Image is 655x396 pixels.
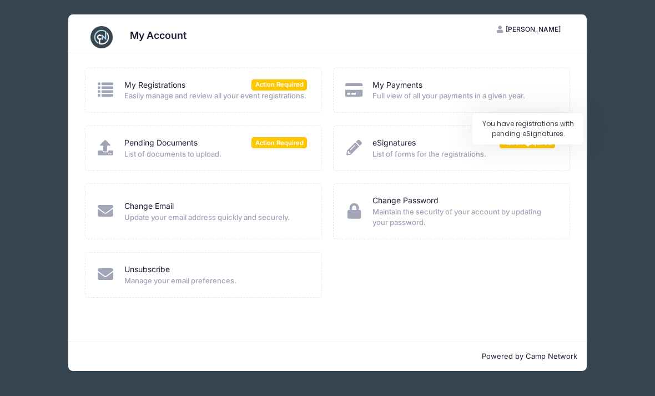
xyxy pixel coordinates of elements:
[506,25,561,33] span: [PERSON_NAME]
[372,195,439,207] a: Change Password
[251,79,307,90] span: Action Required
[78,351,578,362] p: Powered by Camp Network
[251,137,307,148] span: Action Required
[372,79,422,91] a: My Payments
[124,200,174,212] a: Change Email
[124,137,198,149] a: Pending Documents
[90,26,113,48] img: CampNetwork
[124,275,307,287] span: Manage your email preferences.
[124,212,307,223] span: Update your email address quickly and securely.
[124,264,170,275] a: Unsubscribe
[130,29,187,41] h3: My Account
[372,137,416,149] a: eSignatures
[372,149,555,160] span: List of forms for the registrations.
[372,91,555,102] span: Full view of all your payments in a given year.
[124,91,307,102] span: Easily manage and review all your event registrations.
[487,20,571,39] button: [PERSON_NAME]
[124,79,185,91] a: My Registrations
[124,149,307,160] span: List of documents to upload.
[372,207,555,228] span: Maintain the security of your account by updating your password.
[472,113,583,144] div: You have registrations with pending eSignatures.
